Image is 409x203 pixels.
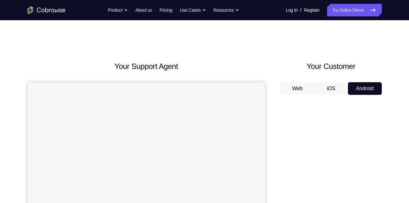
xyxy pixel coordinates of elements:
[327,4,381,16] a: Try Online Demo
[214,4,239,16] button: Resources
[28,61,265,72] h2: Your Support Agent
[300,6,301,14] span: /
[281,82,314,95] button: Web
[108,4,128,16] button: Product
[135,4,152,16] a: About us
[286,4,298,16] a: Log In
[180,4,206,16] button: Use Cases
[28,6,65,14] a: Go to the home page
[281,61,382,72] h2: Your Customer
[159,4,172,16] a: Pricing
[348,82,382,95] button: Android
[304,4,319,16] a: Register
[314,82,348,95] button: iOS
